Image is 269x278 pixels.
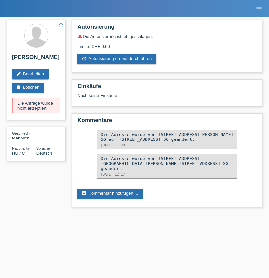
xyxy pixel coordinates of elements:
a: editBearbeiten [12,69,49,79]
h2: Einkäufe [77,83,257,93]
span: Nationalität [12,146,30,150]
span: Deutsch [36,151,52,156]
span: Ungarn / C / 12.03.2021 [12,151,25,156]
i: delete [16,85,21,90]
i: edit [16,71,21,77]
a: commentKommentar hinzufügen ... [77,189,143,199]
span: Sprache [36,146,50,150]
div: Die Anfrage wurde nicht akzeptiert. [12,98,60,113]
a: deleteLöschen [12,83,44,93]
div: Die Adresse wurde von [STREET_ADDRESS][PERSON_NAME] SG auf [STREET_ADDRESS] SG geändert. [101,132,234,142]
i: star_border [58,22,64,28]
div: Die Adresse wurde von [STREET_ADDRESS][GEOGRAPHIC_DATA][PERSON_NAME][STREET_ADDRESS] SG geändert. [101,156,234,171]
div: Noch keine Einkäufe [77,93,257,103]
a: refreshAutorisierung erneut durchführen [77,54,156,64]
h2: [PERSON_NAME] [12,54,60,64]
a: menu [252,6,266,10]
div: [DATE] 11:20 [101,143,234,147]
i: warning [77,34,83,39]
i: refresh [81,56,87,61]
div: Die Autorisierung ist fehlgeschlagen. [77,34,257,39]
i: comment [81,191,87,196]
a: star_border [58,22,64,29]
h2: Autorisierung [77,24,257,34]
h2: Kommentare [77,117,257,127]
div: Männlich [12,131,36,140]
span: Geschlecht [12,131,30,135]
div: [DATE] 12:17 [101,173,234,176]
i: menu [256,5,262,12]
div: Limite: CHF 0.00 [77,39,257,49]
